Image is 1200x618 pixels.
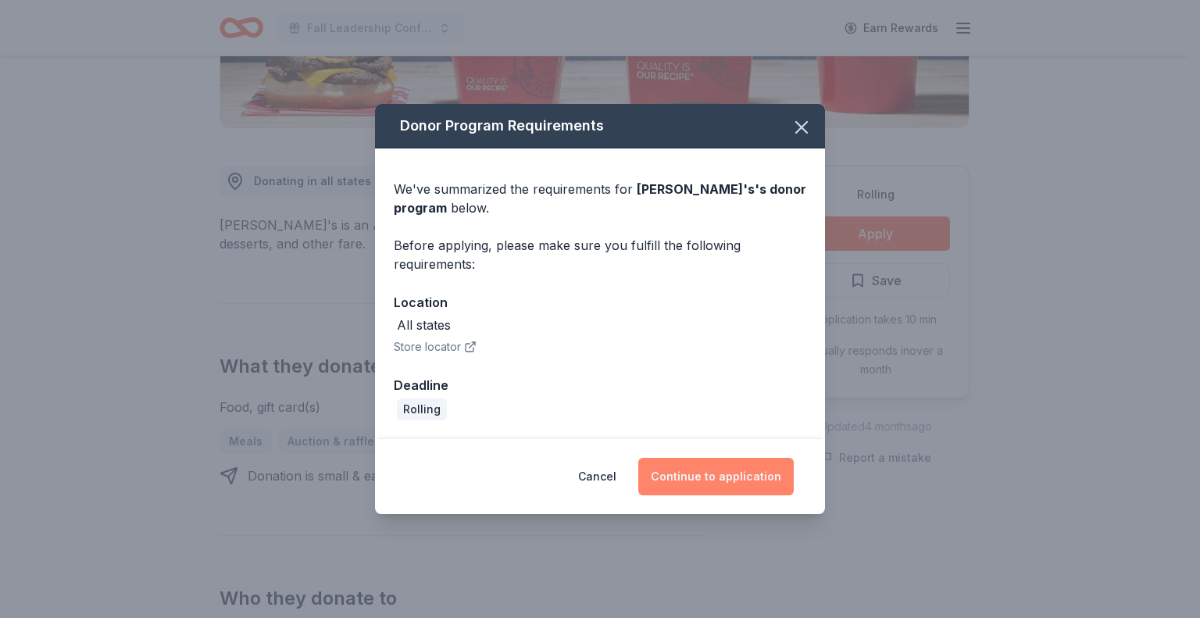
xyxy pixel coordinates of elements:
[397,398,447,420] div: Rolling
[394,338,477,356] button: Store locator
[638,458,794,495] button: Continue to application
[375,104,825,148] div: Donor Program Requirements
[394,236,806,273] div: Before applying, please make sure you fulfill the following requirements:
[578,458,616,495] button: Cancel
[397,316,451,334] div: All states
[394,375,806,395] div: Deadline
[394,180,806,217] div: We've summarized the requirements for below.
[394,292,806,313] div: Location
